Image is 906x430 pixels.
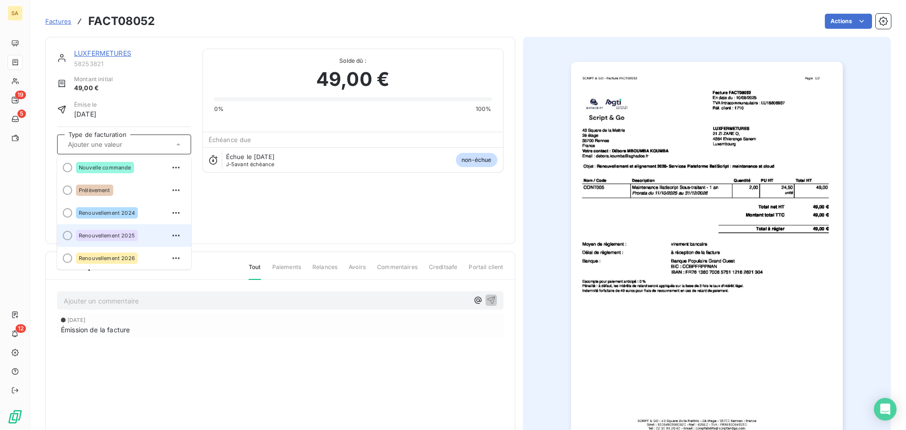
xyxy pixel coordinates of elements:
span: 5 [17,110,26,118]
span: Renouvellement 2025 [79,233,135,238]
input: Ajouter une valeur [67,140,162,149]
span: 49,00 € [316,65,389,93]
span: Creditsafe [429,263,458,279]
span: Factures [45,17,71,25]
span: Nouvelle commande [79,165,131,170]
div: Open Intercom Messenger [874,398,897,421]
span: 0% [214,105,224,113]
span: 58253821 [74,60,191,67]
span: Tout [249,263,261,280]
span: Renouvellement 2024 [79,210,135,216]
h3: FACT08052 [88,13,155,30]
span: Prélèvement [79,187,110,193]
span: 100% [476,105,492,113]
span: Échue le [DATE] [226,153,275,160]
span: Paiements [272,263,301,279]
span: Commentaires [377,263,418,279]
span: Renouvellement 2026 [79,255,135,261]
span: Relances [312,263,337,279]
span: 19 [15,91,26,99]
span: avant échéance [226,161,275,167]
span: Émission de la facture [61,325,130,335]
span: Montant initial [74,75,113,84]
img: Logo LeanPay [8,409,23,424]
span: 12 [16,324,26,333]
div: SA [8,6,23,21]
button: Actions [825,14,872,29]
span: [DATE] [74,109,97,119]
span: non-échue [456,153,497,167]
span: Avoirs [349,263,366,279]
span: [DATE] [67,317,85,323]
span: Émise le [74,101,97,109]
span: Solde dû : [214,57,492,65]
span: Échéance due [209,136,252,143]
span: J-5 [226,161,235,168]
span: 49,00 € [74,84,113,93]
a: LUXFERMETURES [74,49,131,57]
span: Portail client [469,263,503,279]
a: Factures [45,17,71,26]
